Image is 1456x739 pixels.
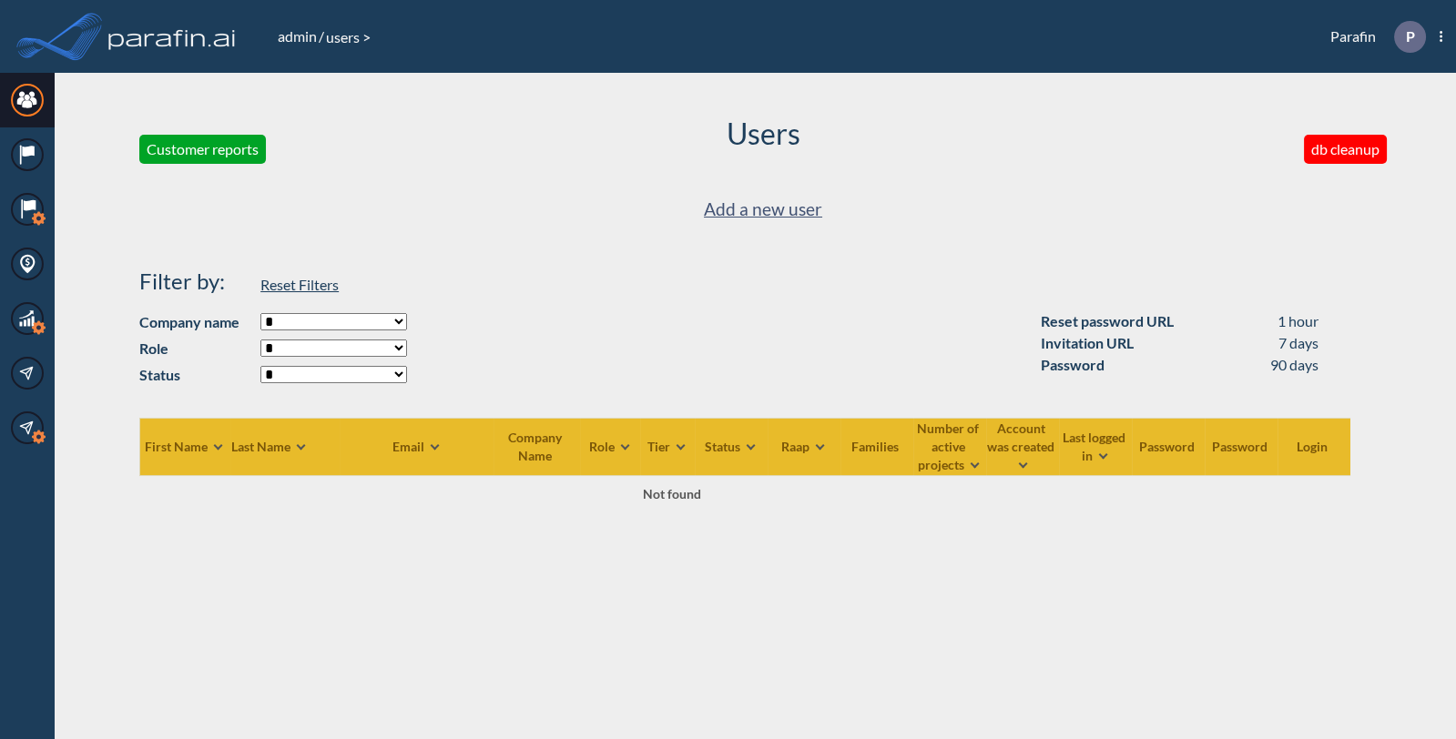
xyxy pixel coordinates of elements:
[139,135,266,164] button: Customer reports
[139,418,230,475] th: First Name
[1303,21,1442,53] div: Parafin
[704,195,822,225] a: Add a new user
[640,418,695,475] th: Tier
[276,25,324,47] li: /
[580,418,640,475] th: Role
[695,418,768,475] th: Status
[913,418,986,475] th: Number of active projects
[840,418,913,475] th: Families
[230,418,340,475] th: Last Name
[105,18,239,55] img: logo
[260,276,339,293] span: Reset Filters
[1278,418,1350,475] th: Login
[1270,354,1319,376] div: 90 days
[1132,418,1205,475] th: Password
[1041,332,1134,354] div: Invitation URL
[276,27,319,45] a: admin
[139,311,251,333] strong: Company name
[1278,332,1319,354] div: 7 days
[986,418,1059,475] th: Account was created
[1205,418,1278,475] th: Password
[1278,310,1319,332] div: 1 hour
[1041,354,1105,376] div: Password
[324,28,372,46] span: users >
[726,116,799,151] h2: Users
[1041,310,1174,332] div: Reset password URL
[768,418,840,475] th: Raap
[340,418,494,475] th: Email
[139,364,251,386] strong: Status
[139,475,1205,511] td: Not found
[139,338,251,359] strong: Role
[1405,28,1414,45] p: P
[1059,418,1132,475] th: Last logged in
[139,268,251,295] h4: Filter by:
[1304,135,1387,164] button: db cleanup
[494,418,580,475] th: Company Name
